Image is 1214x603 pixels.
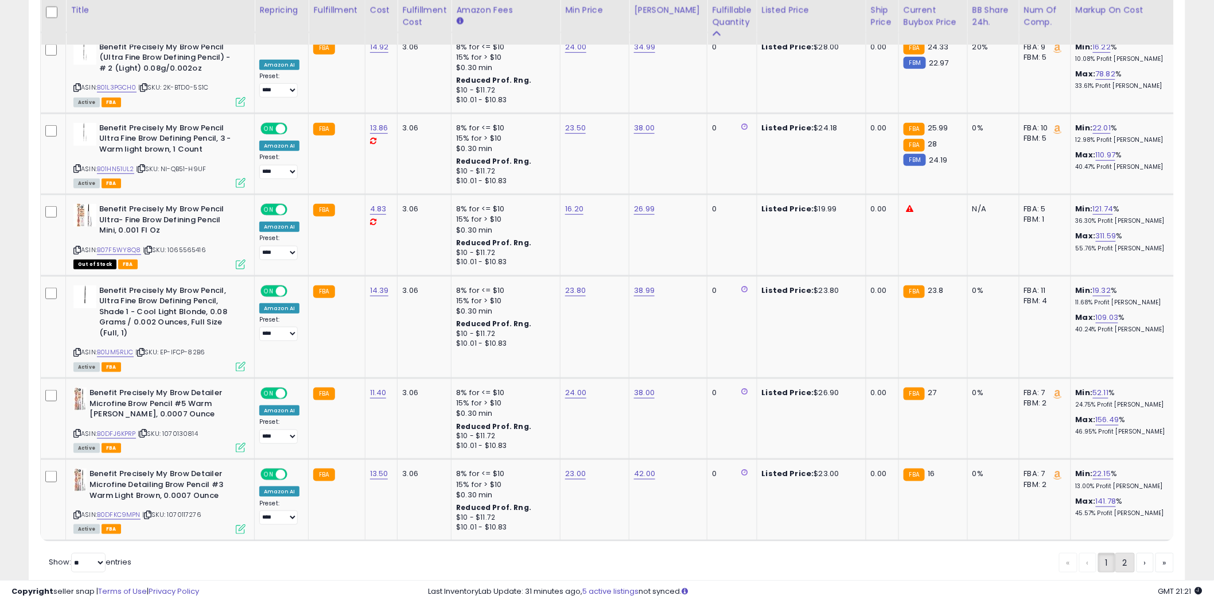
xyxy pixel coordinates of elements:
b: Reduced Prof. Rng. [456,75,531,85]
span: OFF [286,205,304,215]
div: Last InventoryLab Update: 31 minutes ago, not synced. [429,586,1203,597]
a: 22.01 [1093,122,1111,134]
div: Listed Price [762,4,861,16]
span: | SKU: EP-IFCP-82B6 [135,347,205,357]
a: 14.39 [370,285,389,296]
b: Benefit Precisely My Brow Pencil, Ultra Fine Brow Defining Pencil, Shade 1 - Cool Light Blonde, 0... [99,285,239,342]
div: $10.01 - $10.83 [456,257,551,267]
b: Listed Price: [762,122,814,133]
a: 110.97 [1096,149,1116,161]
b: Listed Price: [762,285,814,296]
span: OFF [286,286,304,296]
div: FBA: 7 [1024,388,1062,398]
span: OFF [286,470,304,480]
p: 40.47% Profit [PERSON_NAME] [1076,163,1171,171]
div: $19.99 [762,204,857,214]
span: 25.99 [928,122,948,133]
span: FBA [102,443,121,453]
div: Num of Comp. [1024,4,1066,28]
img: 21+e4MfqquL._SL40_.jpg [73,285,96,308]
span: All listings currently available for purchase on Amazon [73,524,100,534]
div: Preset: [259,316,299,342]
div: $10 - $11.72 [456,248,551,258]
a: 121.74 [1093,203,1114,215]
div: Amazon AI [259,60,299,70]
div: 0% [972,285,1010,296]
div: 15% for > $10 [456,296,551,306]
div: N/A [972,204,1010,214]
p: 12.98% Profit [PERSON_NAME] [1076,136,1171,144]
div: 15% for > $10 [456,398,551,408]
a: Terms of Use [98,586,147,597]
a: B07F5WY8Q8 [97,245,141,255]
b: Listed Price: [762,387,814,398]
div: $23.80 [762,285,857,296]
div: $10 - $11.72 [456,431,551,441]
div: Fulfillment [313,4,360,16]
div: 0.00 [871,469,890,479]
div: 15% for > $10 [456,133,551,144]
a: 34.99 [634,41,655,53]
a: 16.20 [565,203,583,215]
p: 36.30% Profit [PERSON_NAME] [1076,217,1171,225]
b: Max: [1076,68,1096,79]
small: FBA [313,469,334,481]
span: › [1144,557,1146,569]
div: ASIN: [73,42,246,106]
a: 52.11 [1093,387,1109,399]
small: Amazon Fees. [456,16,463,26]
div: $10.01 - $10.83 [456,523,551,532]
a: 109.03 [1096,312,1119,323]
div: $0.30 min [456,306,551,316]
div: $10 - $11.72 [456,513,551,523]
div: $10.01 - $10.83 [456,339,551,349]
div: FBM: 2 [1024,398,1062,408]
div: $10.01 - $10.83 [456,441,551,451]
div: Current Buybox Price [904,4,963,28]
b: Reduced Prof. Rng. [456,238,531,248]
small: FBA [313,285,334,298]
div: FBA: 11 [1024,285,1062,296]
a: 13.50 [370,468,388,480]
span: ON [262,470,276,480]
div: 0.00 [871,388,890,398]
b: Max: [1076,149,1096,160]
span: ON [262,124,276,134]
b: Min: [1076,285,1093,296]
b: Reduced Prof. Rng. [456,156,531,166]
span: All listings currently available for purchase on Amazon [73,362,100,372]
div: Repricing [259,4,303,16]
b: Max: [1076,230,1096,241]
div: 8% for <= $10 [456,285,551,296]
div: 0.00 [871,42,890,52]
div: 3.06 [402,469,442,479]
div: % [1076,285,1171,307]
div: Title [71,4,250,16]
div: seller snap | | [11,586,199,597]
b: Min: [1076,468,1093,479]
div: 3.06 [402,204,442,214]
span: | SKU: 2K-BTD0-5S1C [138,83,208,92]
b: Min: [1076,41,1093,52]
div: ASIN: [73,469,246,532]
span: All listings currently available for purchase on Amazon [73,179,100,188]
div: 0 [712,469,748,479]
div: 8% for <= $10 [456,388,551,398]
a: 311.59 [1096,230,1116,242]
div: Amazon AI [259,405,299,416]
a: 38.00 [634,387,655,399]
div: % [1076,312,1171,334]
div: FBA: 9 [1024,42,1062,52]
div: 0% [972,123,1010,133]
a: 141.78 [1096,496,1116,507]
img: 41rSWorLReL._SL40_.jpg [73,469,87,492]
div: 0 [712,42,748,52]
span: FBA [102,98,121,107]
div: [PERSON_NAME] [634,4,702,16]
small: FBA [904,123,925,136]
a: 2 [1115,553,1135,573]
div: FBM: 4 [1024,296,1062,306]
span: All listings that are currently out of stock and unavailable for purchase on Amazon [73,260,116,269]
small: FBA [904,285,925,298]
div: $0.30 min [456,490,551,500]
